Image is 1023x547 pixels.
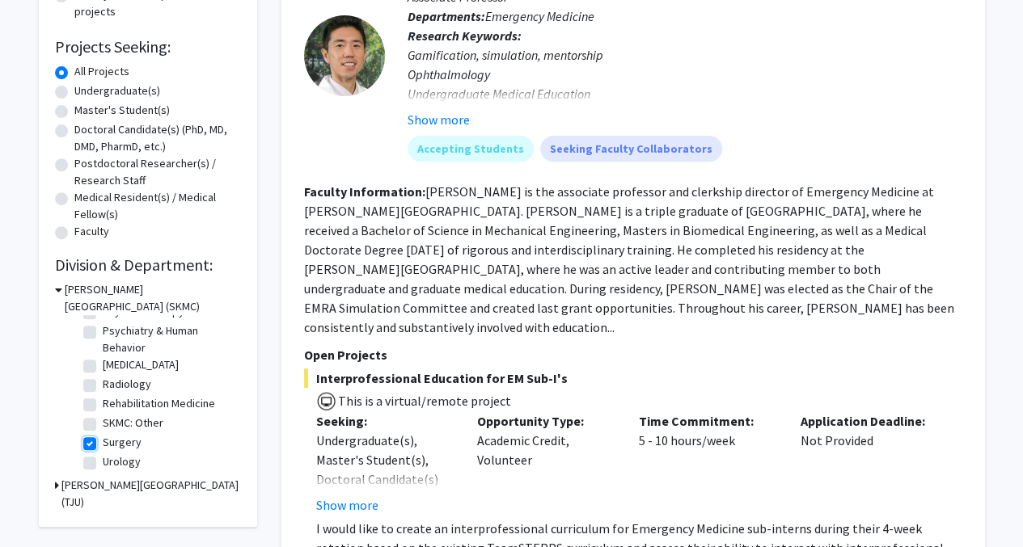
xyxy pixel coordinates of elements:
[74,189,241,223] label: Medical Resident(s) / Medical Fellow(s)
[304,183,425,200] b: Faculty Information:
[540,136,722,162] mat-chip: Seeking Faculty Collaborators
[103,322,237,356] label: Psychiatry & Human Behavior
[74,223,109,240] label: Faculty
[627,411,788,515] div: 5 - 10 hours/week
[103,453,141,470] label: Urology
[12,474,69,535] iframe: Chat
[74,155,241,189] label: Postdoctoral Researcher(s) / Research Staff
[477,411,615,431] p: Opportunity Type:
[408,45,962,123] div: Gamification, simulation, mentorship Ophthalmology Undergraduate Medical Education Volunteer clinics
[74,82,160,99] label: Undergraduate(s)
[55,255,241,275] h2: Division & Department:
[408,27,522,44] b: Research Keywords:
[304,368,962,388] span: Interprofessional Education for EM Sub-I's
[304,183,954,335] fg-read-more: [PERSON_NAME] is the associate professor and clerkship director of Emergency Medicine at [PERSON_...
[103,376,151,393] label: Radiology
[61,477,241,511] h3: [PERSON_NAME][GEOGRAPHIC_DATA] (TJU)
[316,495,378,515] button: Show more
[336,393,511,409] span: This is a virtual/remote project
[408,110,470,129] button: Show more
[74,102,170,119] label: Master's Student(s)
[408,8,485,24] b: Departments:
[74,63,129,80] label: All Projects
[316,431,454,528] div: Undergraduate(s), Master's Student(s), Doctoral Candidate(s) (PhD, MD, DMD, PharmD, etc.), Faculty
[103,395,215,412] label: Rehabilitation Medicine
[465,411,627,515] div: Academic Credit, Volunteer
[316,411,454,431] p: Seeking:
[304,345,962,364] p: Open Projects
[485,8,594,24] span: Emergency Medicine
[639,411,776,431] p: Time Commitment:
[103,434,142,451] label: Surgery
[74,121,241,155] label: Doctoral Candidate(s) (PhD, MD, DMD, PharmD, etc.)
[408,136,534,162] mat-chip: Accepting Students
[55,37,241,57] h2: Projects Seeking:
[65,281,241,315] h3: [PERSON_NAME][GEOGRAPHIC_DATA] (SKMC)
[801,411,938,431] p: Application Deadline:
[103,414,163,431] label: SKMC: Other
[788,411,950,515] div: Not Provided
[103,356,179,373] label: [MEDICAL_DATA]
